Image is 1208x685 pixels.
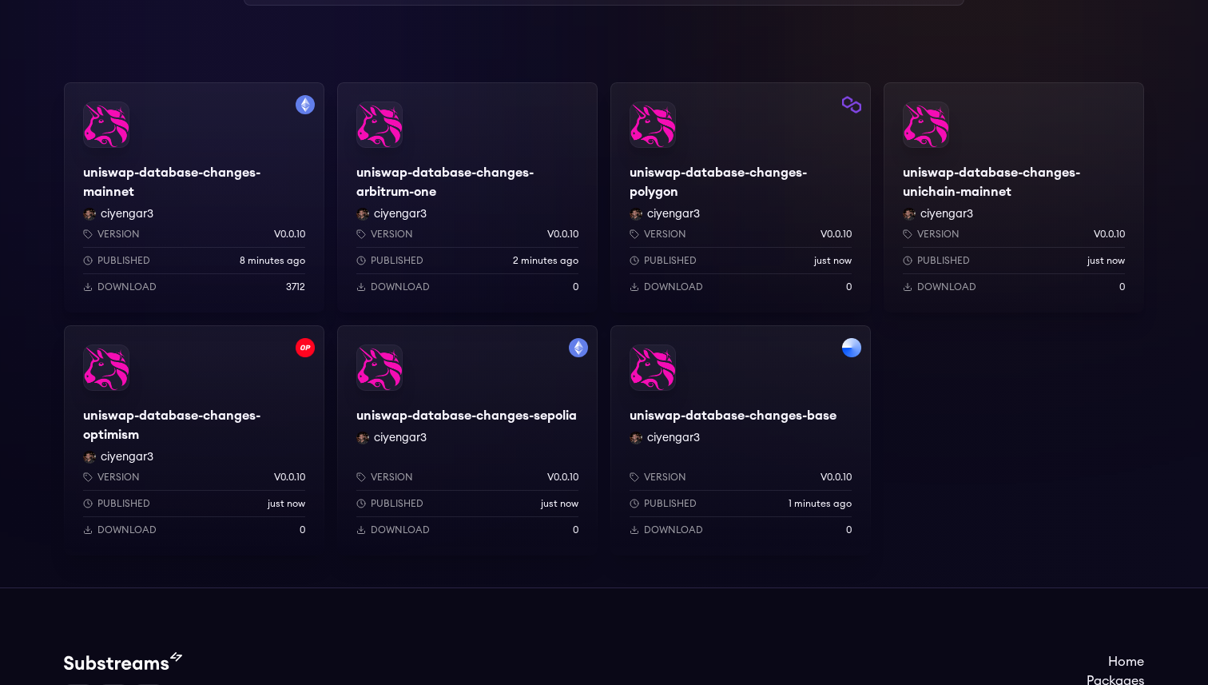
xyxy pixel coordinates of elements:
[1087,652,1144,671] a: Home
[296,95,315,114] img: Filter by mainnet network
[644,497,697,510] p: Published
[371,471,413,484] p: Version
[97,281,157,293] p: Download
[371,228,413,241] p: Version
[644,524,703,536] p: Download
[97,497,150,510] p: Published
[97,228,140,241] p: Version
[569,338,588,357] img: Filter by sepolia network
[64,325,324,556] a: Filter by optimism networkuniswap-database-changes-optimismuniswap-database-changes-optimismciyen...
[647,430,700,446] button: ciyengar3
[337,82,598,313] a: uniswap-database-changes-arbitrum-oneuniswap-database-changes-arbitrum-oneciyengar3 ciyengar3Vers...
[268,497,305,510] p: just now
[789,497,852,510] p: 1 minutes ago
[547,228,578,241] p: v0.0.10
[842,338,861,357] img: Filter by base network
[842,95,861,114] img: Filter by polygon network
[371,497,423,510] p: Published
[337,325,598,556] a: Filter by sepolia networkuniswap-database-changes-sepoliauniswap-database-changes-sepoliaciyengar...
[64,652,182,671] img: Substream's logo
[374,430,427,446] button: ciyengar3
[97,524,157,536] p: Download
[371,254,423,267] p: Published
[101,206,153,222] button: ciyengar3
[1087,254,1125,267] p: just now
[371,281,430,293] p: Download
[920,206,973,222] button: ciyengar3
[274,228,305,241] p: v0.0.10
[513,254,578,267] p: 2 minutes ago
[374,206,427,222] button: ciyengar3
[647,206,700,222] button: ciyengar3
[240,254,305,267] p: 8 minutes ago
[644,228,686,241] p: Version
[610,82,871,313] a: Filter by polygon networkuniswap-database-changes-polygonuniswap-database-changes-polygonciyengar...
[821,471,852,484] p: v0.0.10
[1119,281,1125,293] p: 0
[101,449,153,465] button: ciyengar3
[547,471,578,484] p: v0.0.10
[846,281,852,293] p: 0
[644,254,697,267] p: Published
[97,254,150,267] p: Published
[371,524,430,536] p: Download
[917,281,976,293] p: Download
[64,82,324,313] a: Filter by mainnet networkuniswap-database-changes-mainnetuniswap-database-changes-mainnetciyengar...
[1094,228,1125,241] p: v0.0.10
[573,524,578,536] p: 0
[821,228,852,241] p: v0.0.10
[644,281,703,293] p: Download
[300,524,305,536] p: 0
[917,228,960,241] p: Version
[846,524,852,536] p: 0
[541,497,578,510] p: just now
[274,471,305,484] p: v0.0.10
[296,338,315,357] img: Filter by optimism network
[884,82,1144,313] a: uniswap-database-changes-unichain-mainnetuniswap-database-changes-unichain-mainnetciyengar3 ciyen...
[97,471,140,484] p: Version
[286,281,305,293] p: 3712
[917,254,970,267] p: Published
[610,325,871,556] a: Filter by base networkuniswap-database-changes-baseuniswap-database-changes-baseciyengar3 ciyenga...
[573,281,578,293] p: 0
[814,254,852,267] p: just now
[644,471,686,484] p: Version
